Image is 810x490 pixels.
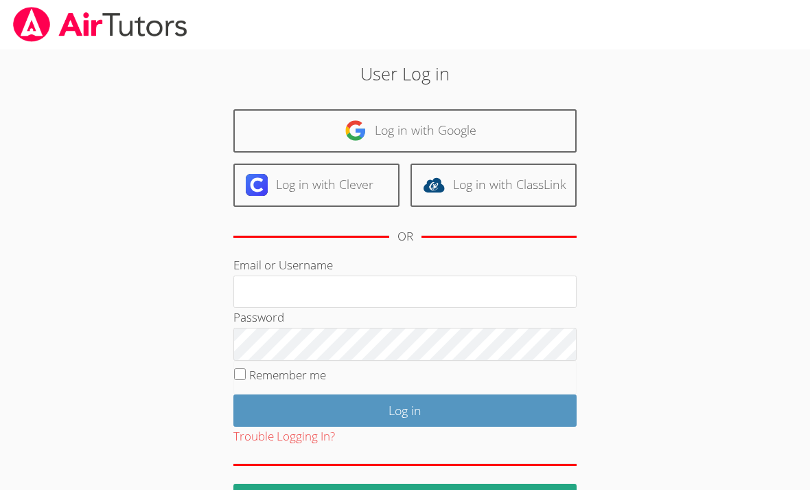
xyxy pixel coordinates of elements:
input: Log in [233,394,577,427]
div: OR [397,227,413,247]
a: Log in with ClassLink [410,164,577,207]
img: google-logo-50288ca7cdecda66e5e0955fdab243c47b7ad437acaf1139b6f446037453330a.svg [345,120,367,142]
a: Log in with Google [233,109,577,153]
h2: User Log in [186,60,623,87]
img: airtutors_banner-c4298cdbf04f3fff15de1276eac7730deb9818008684d7c2e4769d2f7ddbe033.png [12,7,189,42]
label: Remember me [249,367,326,383]
label: Password [233,309,284,325]
label: Email or Username [233,257,333,273]
img: clever-logo-6eab21bc6e7a338710f1a6ff85c0baf02591cd810cc4098c63d3a4b26e2feb20.svg [246,174,268,196]
img: classlink-logo-d6bb404cc1216ec64c9a2012d9dc4662098be43eaf13dc465df04b49fa7ab582.svg [423,174,445,196]
button: Trouble Logging In? [233,427,335,447]
a: Log in with Clever [233,164,400,207]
